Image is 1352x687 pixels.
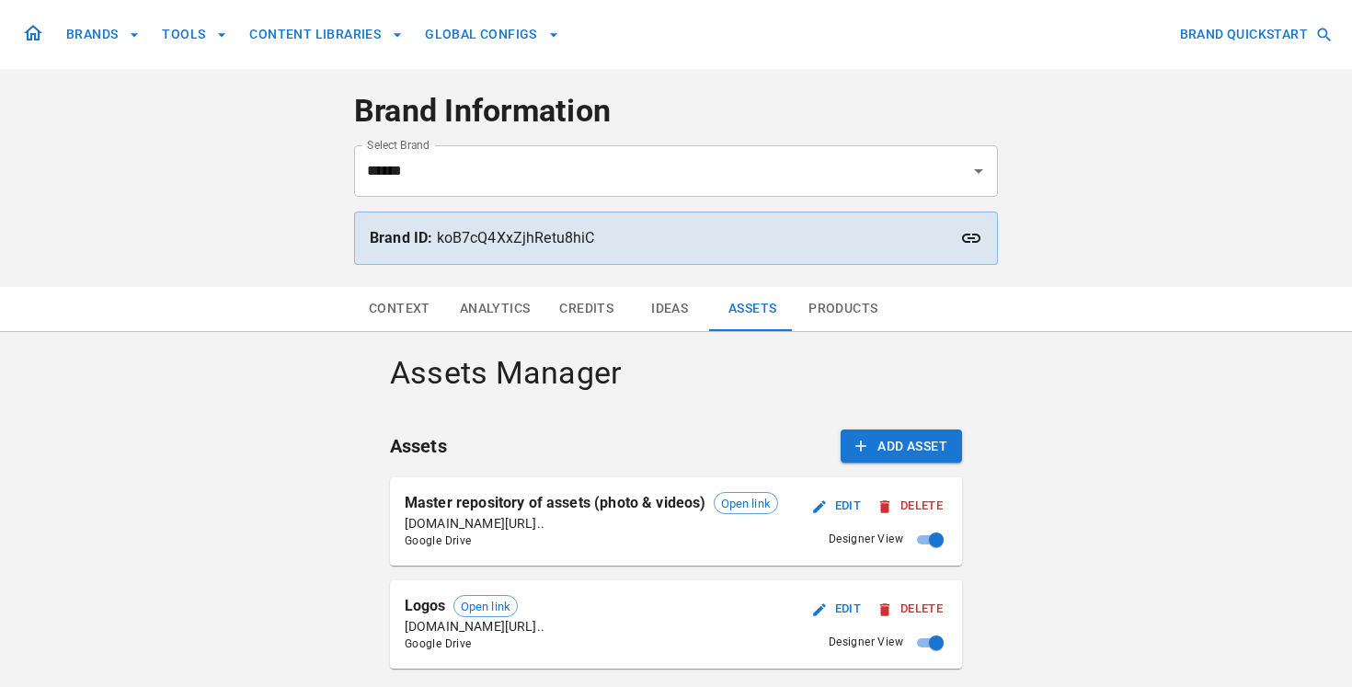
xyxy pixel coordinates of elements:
span: Google Drive [405,635,544,654]
span: Open link [454,598,517,616]
button: Analytics [445,287,545,331]
button: BRAND QUICKSTART [1173,17,1337,52]
p: Logos [405,595,446,617]
h4: Brand Information [354,92,998,131]
button: Open [966,158,991,184]
span: Designer View [829,531,903,549]
p: [DOMAIN_NAME][URL].. [405,617,544,635]
button: Add Asset [841,429,962,464]
button: Assets [711,287,794,331]
button: GLOBAL CONFIGS [418,17,567,52]
h6: Assets [390,431,447,461]
button: Delete [874,492,947,521]
button: TOOLS [155,17,235,52]
span: Open link [715,495,777,513]
h4: Assets Manager [390,354,962,393]
span: Designer View [829,634,903,652]
p: Master repository of assets (photo & videos) [405,492,706,514]
div: Open link [453,595,518,617]
button: CONTENT LIBRARIES [242,17,410,52]
button: Ideas [628,287,711,331]
button: Edit [808,595,866,624]
label: Select Brand [367,137,430,153]
strong: Brand ID: [370,229,432,246]
span: Google Drive [405,532,778,551]
button: Edit [808,492,866,521]
p: koB7cQ4XxZjhRetu8hiC [370,227,982,249]
button: BRANDS [59,17,147,52]
button: Delete [874,595,947,624]
button: Context [354,287,445,331]
div: Open link [714,492,778,514]
p: [DOMAIN_NAME][URL].. [405,514,778,532]
button: Products [794,287,892,331]
button: Credits [544,287,628,331]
